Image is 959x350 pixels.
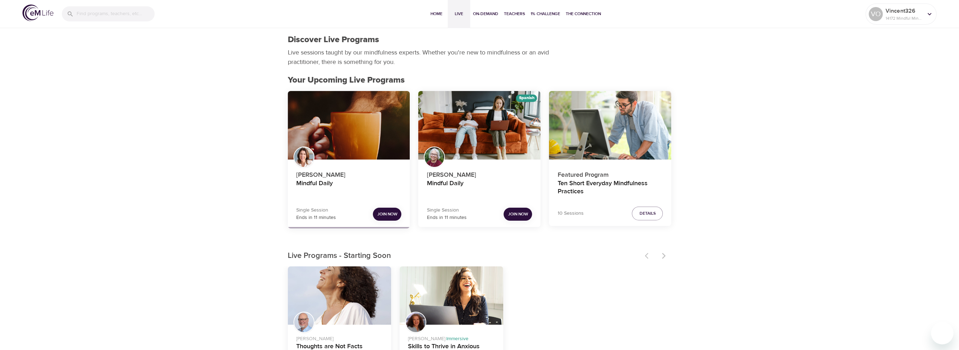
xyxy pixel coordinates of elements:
[377,210,397,218] span: Join Now
[531,10,560,18] span: 1% Challenge
[296,180,402,196] h4: Mindful Daily
[886,7,923,15] p: Vincent326
[288,48,551,67] p: Live sessions taught by our mindfulness experts. Whether you're new to mindfulness or an avid pra...
[886,15,923,21] p: 14172 Mindful Minutes
[296,207,336,214] p: Single Session
[451,10,467,18] span: Live
[77,6,155,21] input: Find programs, teachers, etc...
[296,167,402,180] p: [PERSON_NAME]
[557,210,583,217] p: 10 Sessions
[22,5,53,21] img: logo
[504,208,532,221] button: Join Now
[427,167,532,180] p: [PERSON_NAME]
[427,207,466,214] p: Single Session
[288,75,672,85] h2: Your Upcoming Live Programs
[427,214,466,221] p: Ends in 11 minutes
[296,332,383,343] p: [PERSON_NAME]
[508,210,528,218] span: Join Now
[504,10,525,18] span: Teachers
[288,91,410,160] button: Mindful Daily
[296,214,336,221] p: Ends in 11 minutes
[373,208,401,221] button: Join Now
[639,210,655,217] span: Details
[408,332,495,343] p: [PERSON_NAME] ·
[931,322,953,344] iframe: Button to launch messaging window
[557,180,663,196] h4: Ten Short Everyday Mindfulness Practices
[516,95,537,102] div: The episodes in this programs will be in Spanish
[427,180,532,196] h4: Mindful Daily
[446,336,468,342] span: Immersive
[632,207,663,220] button: Details
[288,266,391,325] button: Thoughts are Not Facts
[288,250,641,262] p: Live Programs - Starting Soon
[557,167,663,180] p: Featured Program
[869,7,883,21] div: VO
[288,35,379,45] h1: Discover Live Programs
[566,10,601,18] span: The Connection
[418,91,540,160] button: Mindful Daily
[473,10,498,18] span: On-Demand
[400,266,503,325] button: Skills to Thrive in Anxious Times
[549,91,671,160] button: Ten Short Everyday Mindfulness Practices
[428,10,445,18] span: Home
